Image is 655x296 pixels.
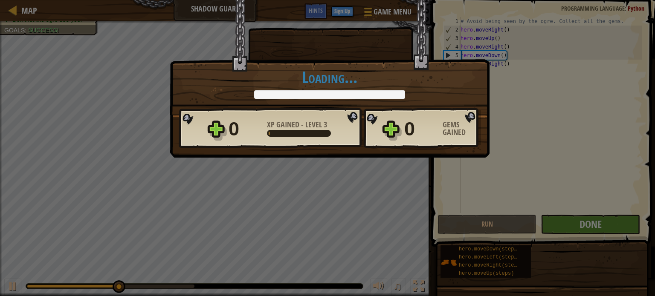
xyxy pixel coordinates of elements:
span: XP Gained [267,119,301,130]
div: - [267,121,327,129]
h1: Loading... [179,68,481,86]
span: 3 [324,119,327,130]
span: Level [304,119,324,130]
div: 0 [404,115,438,143]
div: 0 [229,115,262,143]
div: Gems Gained [443,121,481,136]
